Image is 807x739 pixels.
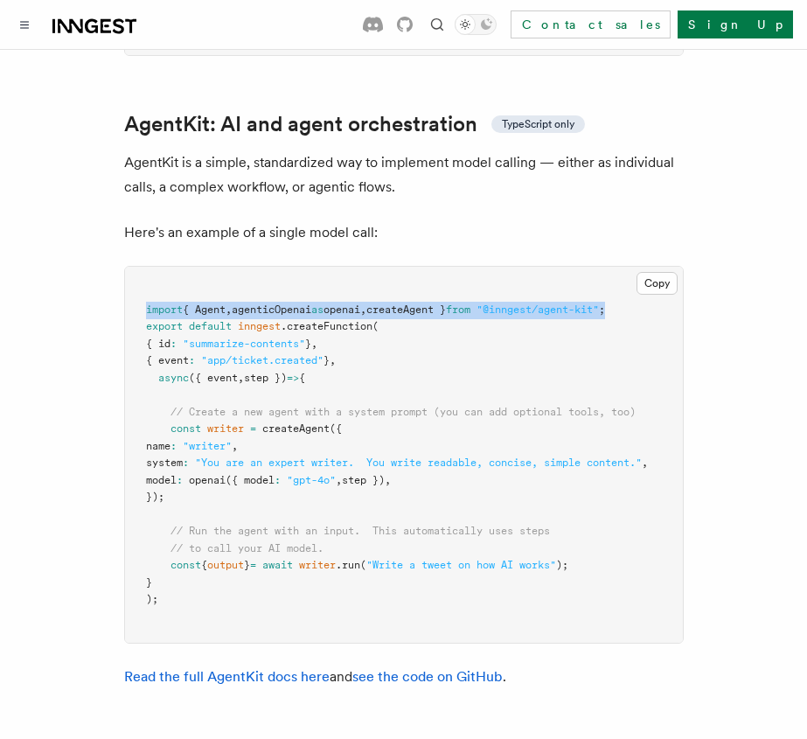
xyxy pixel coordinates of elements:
span: "writer" [183,440,232,452]
span: { event [146,354,189,366]
span: .run [336,559,360,571]
span: { [299,372,305,384]
span: , [238,372,244,384]
span: name [146,440,170,452]
a: Read the full AgentKit docs here [124,668,330,685]
span: , [385,474,391,486]
span: "gpt-4o" [287,474,336,486]
a: see the code on GitHub [352,668,503,685]
span: ; [599,303,605,316]
span: async [158,372,189,384]
span: } [305,338,311,350]
span: await [262,559,293,571]
span: createAgent [262,422,330,435]
span: import [146,303,183,316]
span: = [250,559,256,571]
span: createAgent } [366,303,446,316]
span: "You are an expert writer. You write readable, concise, simple content." [195,457,642,469]
span: "summarize-contents" [183,338,305,350]
span: , [311,338,317,350]
span: ({ model [226,474,275,486]
span: ( [372,320,379,332]
span: step }) [244,372,287,384]
span: ); [146,593,158,605]
span: , [232,440,238,452]
p: AgentKit is a simple, standardized way to implement model calling — either as individual calls, a... [124,150,684,199]
button: Find something... [427,14,448,35]
span: openai [323,303,360,316]
span: output [207,559,244,571]
p: Here's an example of a single model call: [124,220,684,245]
span: inngest [238,320,281,332]
span: "@inngest/agent-kit" [477,303,599,316]
span: { [201,559,207,571]
span: => [287,372,299,384]
p: and . [124,665,684,689]
span: // to call your AI model. [170,542,323,554]
span: // Create a new agent with a system prompt (you can add optional tools, too) [170,406,636,418]
span: ({ event [189,372,238,384]
span: : [275,474,281,486]
span: { id [146,338,170,350]
span: const [170,422,201,435]
span: system [146,457,183,469]
span: export [146,320,183,332]
span: from [446,303,470,316]
span: : [170,440,177,452]
span: TypeScript only [502,117,574,131]
span: "Write a tweet on how AI works" [366,559,556,571]
span: ({ [330,422,342,435]
span: model [146,474,177,486]
button: Toggle dark mode [455,14,497,35]
span: : [183,457,189,469]
button: Toggle navigation [14,14,35,35]
span: } [244,559,250,571]
span: agenticOpenai [232,303,311,316]
span: , [226,303,232,316]
span: const [170,559,201,571]
span: : [177,474,183,486]
span: step }) [342,474,385,486]
span: as [311,303,323,316]
span: "app/ticket.created" [201,354,323,366]
a: Contact sales [511,10,671,38]
span: writer [207,422,244,435]
span: : [189,354,195,366]
span: = [250,422,256,435]
span: { Agent [183,303,226,316]
a: Sign Up [678,10,793,38]
span: .createFunction [281,320,372,332]
button: Copy [637,272,678,295]
span: , [330,354,336,366]
span: } [146,576,152,589]
span: , [360,303,366,316]
span: // Run the agent with an input. This automatically uses steps [170,525,550,537]
span: default [189,320,232,332]
a: AgentKit: AI and agent orchestrationTypeScript only [124,112,585,136]
span: openai [189,474,226,486]
span: ( [360,559,366,571]
span: } [323,354,330,366]
span: }); [146,491,164,503]
span: , [336,474,342,486]
span: ); [556,559,568,571]
span: writer [299,559,336,571]
span: , [642,457,648,469]
span: : [170,338,177,350]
